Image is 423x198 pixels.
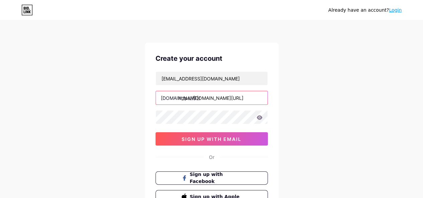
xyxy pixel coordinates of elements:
[11,11,16,16] img: logo_orange.svg
[155,171,268,185] button: Sign up with Facebook
[19,11,33,16] div: v 4.0.25
[17,17,74,23] div: Domain: [DOMAIN_NAME]
[74,39,113,44] div: Keywords by Traffic
[156,72,268,85] input: Email
[18,39,23,44] img: tab_domain_overview_orange.svg
[182,136,241,142] span: sign up with email
[389,7,402,13] a: Login
[155,132,268,146] button: sign up with email
[156,91,268,105] input: username
[209,154,214,161] div: Or
[25,39,60,44] div: Domain Overview
[328,7,402,14] div: Already have an account?
[161,94,200,102] div: [DOMAIN_NAME]/
[67,39,72,44] img: tab_keywords_by_traffic_grey.svg
[190,171,241,185] span: Sign up with Facebook
[11,17,16,23] img: website_grey.svg
[155,53,268,63] div: Create your account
